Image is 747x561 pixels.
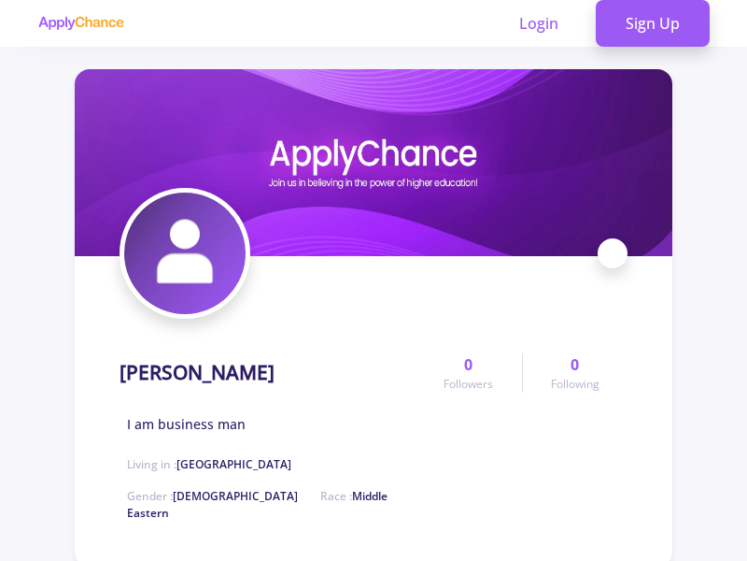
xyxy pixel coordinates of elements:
img: Ezmaray Haji SOBHANcover image [75,69,672,256]
span: [DEMOGRAPHIC_DATA] [173,488,298,504]
span: I am business man [127,414,246,434]
span: Race : [127,488,388,521]
span: Middle Eastern [127,488,388,521]
span: [GEOGRAPHIC_DATA] [176,456,291,472]
span: 0 [571,353,579,376]
a: 0Followers [416,353,521,393]
span: 0 [464,353,472,376]
a: 0Following [522,353,627,393]
img: applychance logo text only [37,16,124,31]
span: Living in : [127,456,291,472]
h1: [PERSON_NAME] [120,361,275,384]
span: Followers [444,376,493,393]
span: Gender : [127,488,298,504]
span: Following [551,376,599,393]
img: Ezmaray Haji SOBHANavatar [124,193,246,314]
